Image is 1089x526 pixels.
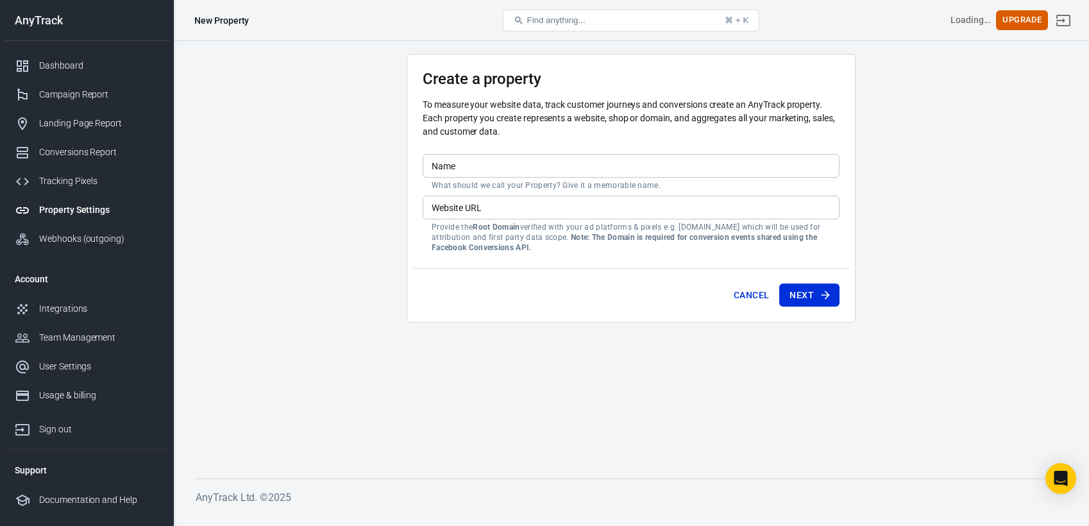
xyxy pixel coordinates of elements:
[39,59,158,72] div: Dashboard
[39,493,158,507] div: Documentation and Help
[39,232,158,246] div: Webhooks (outgoing)
[39,389,158,402] div: Usage & billing
[432,233,817,252] strong: Note: The Domain is required for conversion events shared using the Facebook Conversions API.
[996,10,1048,30] button: Upgrade
[4,381,169,410] a: Usage & billing
[503,10,759,31] button: Find anything...⌘ + K
[4,51,169,80] a: Dashboard
[39,174,158,188] div: Tracking Pixels
[4,15,169,26] div: AnyTrack
[4,294,169,323] a: Integrations
[1048,5,1079,36] a: Sign out
[4,323,169,352] a: Team Management
[39,302,158,316] div: Integrations
[39,117,158,130] div: Landing Page Report
[194,14,249,27] div: New Property
[423,70,840,88] h3: Create a property
[950,13,992,27] div: Account id: <>
[527,15,585,25] span: Find anything...
[423,196,840,219] input: example.com
[39,203,158,217] div: Property Settings
[432,180,831,191] p: What should we call your Property? Give it a memorable name.
[1045,463,1076,494] div: Open Intercom Messenger
[4,225,169,253] a: Webhooks (outgoing)
[39,423,158,436] div: Sign out
[725,15,748,25] div: ⌘ + K
[423,154,840,178] input: Your Website Name
[4,352,169,381] a: User Settings
[39,360,158,373] div: User Settings
[432,222,831,253] p: Provide the verified with your ad platforms & pixels e.g. [DOMAIN_NAME] which will be used for at...
[39,331,158,344] div: Team Management
[196,489,1067,505] h6: AnyTrack Ltd. © 2025
[39,146,158,159] div: Conversions Report
[39,88,158,101] div: Campaign Report
[4,138,169,167] a: Conversions Report
[4,264,169,294] li: Account
[4,109,169,138] a: Landing Page Report
[423,98,840,139] p: To measure your website data, track customer journeys and conversions create an AnyTrack property...
[4,167,169,196] a: Tracking Pixels
[779,284,840,307] button: Next
[4,455,169,486] li: Support
[729,284,774,307] button: Cancel
[4,80,169,109] a: Campaign Report
[4,196,169,225] a: Property Settings
[473,223,519,232] strong: Root Domain
[4,410,169,444] a: Sign out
